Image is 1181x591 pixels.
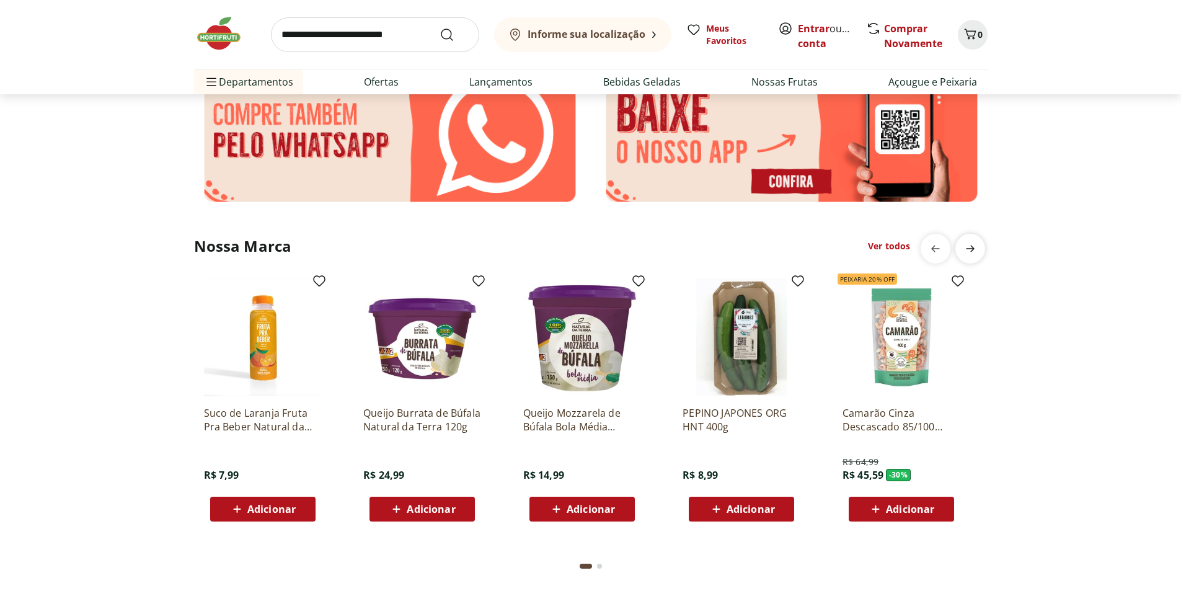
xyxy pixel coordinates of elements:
span: 0 [978,29,983,40]
a: Lançamentos [469,74,533,89]
img: wpp [194,58,586,211]
button: Go to page 2 from fs-carousel [595,551,604,581]
button: Informe sua localização [494,17,671,52]
a: Camarão Cinza Descascado 85/100 Congelado Natural Da Terra 400g [843,406,960,433]
a: Açougue e Peixaria [888,74,977,89]
span: Adicionar [567,504,615,514]
span: Adicionar [407,504,455,514]
span: R$ 24,99 [363,468,404,482]
span: R$ 7,99 [204,468,239,482]
a: Ver todos [868,240,910,252]
button: previous [921,234,950,264]
img: PEPINO JAPONES ORG HNT 400g [683,278,800,396]
span: R$ 8,99 [683,468,718,482]
span: R$ 14,99 [523,468,564,482]
span: Adicionar [247,504,296,514]
span: Meus Favoritos [706,22,763,47]
span: Adicionar [886,504,934,514]
button: Carrinho [958,20,988,50]
a: Criar conta [798,22,866,50]
a: Bebidas Geladas [603,74,681,89]
button: Adicionar [689,497,794,522]
button: Adicionar [210,497,316,522]
img: Suco de Laranja Fruta Pra Beber Natural da Terra 250ml [204,278,322,396]
span: R$ 45,59 [843,468,883,482]
h2: Nossa Marca [194,236,292,256]
a: Queijo Burrata de Búfala Natural da Terra 120g [363,406,481,433]
span: R$ 64,99 [843,456,878,468]
img: app [596,58,988,211]
input: search [271,17,479,52]
a: Entrar [798,22,829,35]
a: Suco de Laranja Fruta Pra Beber Natural da Terra 250ml [204,406,322,433]
button: Adicionar [849,497,954,522]
button: Current page from fs-carousel [577,551,595,581]
button: Adicionar [369,497,475,522]
a: Meus Favoritos [686,22,763,47]
img: Hortifruti [194,15,256,52]
img: Camarão Cinza Descascado 85/100 Congelado Natural Da Terra 400g [843,278,960,396]
img: Queijo Mozzarela de Búfala Bola Média Natural da Terra 150g [523,278,641,396]
button: next [955,234,985,264]
span: Peixaria 20% OFF [838,273,898,285]
span: Departamentos [204,67,293,97]
button: Adicionar [529,497,635,522]
span: Adicionar [727,504,775,514]
a: Comprar Novamente [884,22,942,50]
button: Submit Search [440,27,469,42]
b: Informe sua localização [528,27,645,41]
a: Ofertas [364,74,399,89]
a: Queijo Mozzarela de Búfala Bola Média Natural da Terra 150g [523,406,641,433]
span: ou [798,21,853,51]
img: Queijo Burrata de Búfala Natural da Terra 120g [363,278,481,396]
span: - 30 % [886,469,911,481]
a: PEPINO JAPONES ORG HNT 400g [683,406,800,433]
a: Nossas Frutas [751,74,818,89]
button: Menu [204,67,219,97]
